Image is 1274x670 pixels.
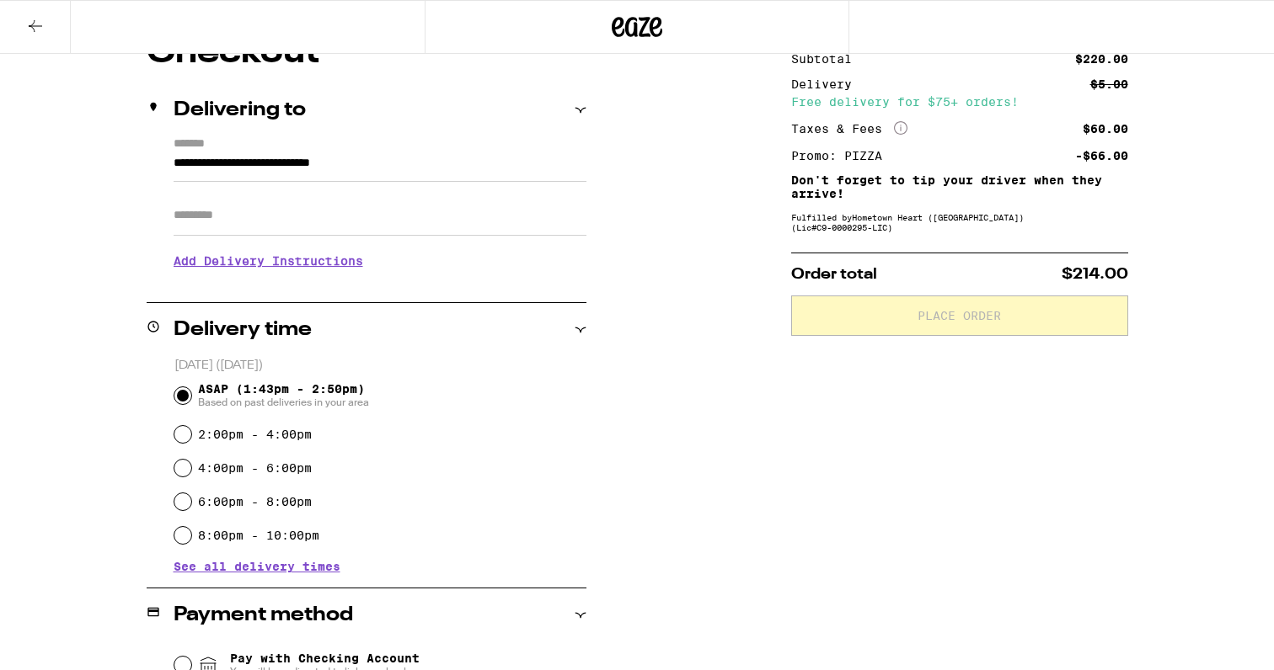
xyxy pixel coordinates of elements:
div: $220.00 [1075,53,1128,65]
div: Subtotal [791,53,864,65]
label: 2:00pm - 4:00pm [198,428,312,441]
h2: Delivering to [174,100,306,120]
h2: Delivery time [174,320,312,340]
label: 6:00pm - 8:00pm [198,495,312,508]
span: Place Order [918,310,1001,322]
p: We'll contact you at when we arrive [174,280,586,294]
h2: Payment method [174,605,353,625]
div: Taxes & Fees [791,121,907,136]
div: $5.00 [1090,78,1128,90]
h3: Add Delivery Instructions [174,242,586,280]
div: -$66.00 [1075,150,1128,162]
div: Fulfilled by Hometown Heart ([GEOGRAPHIC_DATA]) (Lic# C9-0000295-LIC ) [791,212,1128,232]
span: Based on past deliveries in your area [198,396,369,409]
div: $60.00 [1083,123,1128,135]
span: Order total [791,267,877,282]
p: [DATE] ([DATE]) [174,358,586,374]
span: $214.00 [1062,267,1128,282]
div: Delivery [791,78,864,90]
div: Promo: PIZZA [791,150,894,162]
button: Place Order [791,295,1128,336]
p: Don't forget to tip your driver when they arrive! [791,173,1128,200]
span: ASAP (1:43pm - 2:50pm) [198,382,369,409]
label: 4:00pm - 6:00pm [198,461,312,475]
div: Free delivery for $75+ orders! [791,96,1128,108]
label: 8:00pm - 10:00pm [198,529,319,542]
button: See all delivery times [174,561,340,572]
